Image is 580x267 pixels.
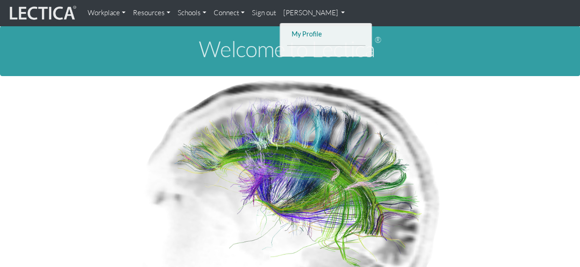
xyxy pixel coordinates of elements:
[248,4,280,22] a: Sign out
[289,29,363,40] a: My Profile
[280,4,349,22] a: [PERSON_NAME]
[174,4,210,22] a: Schools
[84,4,129,22] a: Workplace
[7,4,77,22] img: lecticalive
[7,37,573,61] h1: Welcome to Lectica
[375,35,381,45] sup: ®
[210,4,248,22] a: Connect
[129,4,174,22] a: Resources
